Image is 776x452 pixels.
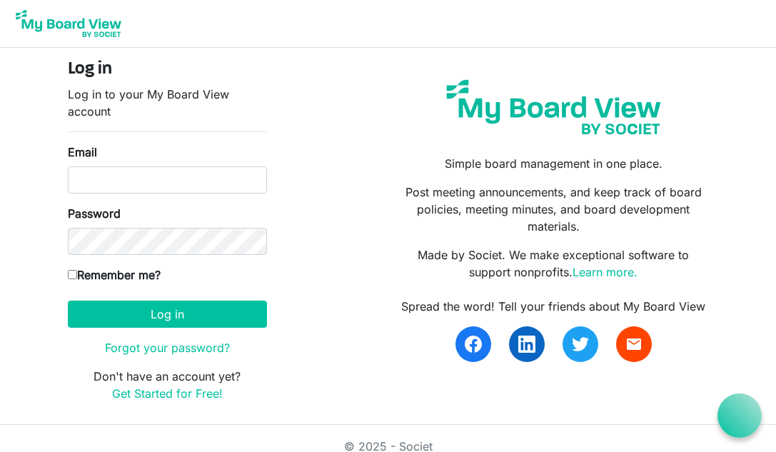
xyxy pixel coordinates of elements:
[572,336,589,353] img: twitter.svg
[68,59,267,80] h4: Log in
[68,266,161,283] label: Remember me?
[625,336,643,353] span: email
[105,341,230,355] a: Forgot your password?
[11,6,126,41] img: My Board View Logo
[438,71,670,144] img: my-board-view-societ.svg
[573,265,638,279] a: Learn more.
[68,301,267,328] button: Log in
[616,326,652,362] a: email
[398,246,708,281] p: Made by Societ. We make exceptional software to support nonprofits.
[68,86,267,120] p: Log in to your My Board View account
[68,270,77,279] input: Remember me?
[398,184,708,235] p: Post meeting announcements, and keep track of board policies, meeting minutes, and board developm...
[68,144,97,161] label: Email
[398,298,708,315] div: Spread the word! Tell your friends about My Board View
[68,205,121,222] label: Password
[465,336,482,353] img: facebook.svg
[112,386,223,401] a: Get Started for Free!
[518,336,535,353] img: linkedin.svg
[68,368,267,402] p: Don't have an account yet?
[398,155,708,172] p: Simple board management in one place.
